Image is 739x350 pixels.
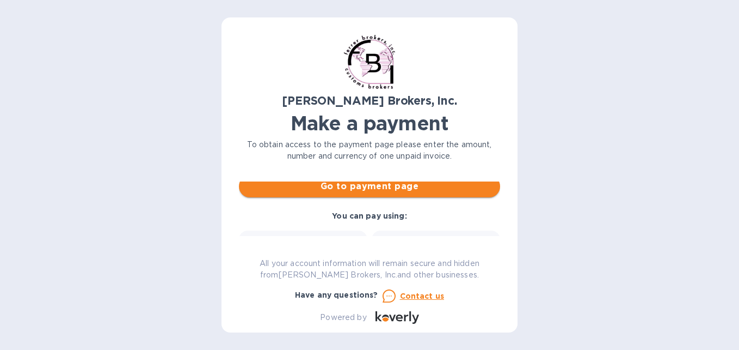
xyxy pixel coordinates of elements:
[320,312,366,323] p: Powered by
[282,94,457,107] b: [PERSON_NAME] Brokers, Inc.
[239,258,500,281] p: All your account information will remain secure and hidden from [PERSON_NAME] Brokers, Inc. and o...
[248,180,491,193] span: Go to payment page
[332,212,407,220] b: You can pay using:
[239,139,500,162] p: To obtain access to the payment page please enter the amount, number and currency of one unpaid i...
[239,176,500,197] button: Go to payment page
[400,292,445,300] u: Contact us
[239,112,500,135] h1: Make a payment
[295,291,378,299] b: Have any questions?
